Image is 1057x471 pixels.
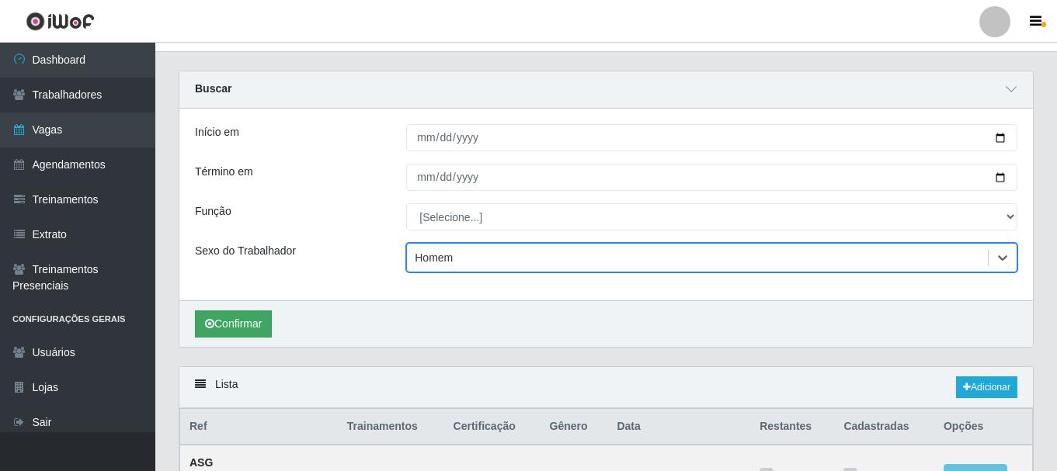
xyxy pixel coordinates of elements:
[956,376,1017,398] a: Adicionar
[541,409,608,445] th: Gênero
[195,164,253,180] label: Término em
[195,243,296,259] label: Sexo do Trabalhador
[750,409,834,445] th: Restantes
[189,456,213,469] strong: ASG
[406,124,1017,151] input: 00/00/0000
[195,82,231,95] strong: Buscar
[338,409,444,445] th: Trainamentos
[607,409,750,445] th: Data
[180,409,338,445] th: Ref
[834,409,934,445] th: Cadastradas
[406,164,1017,191] input: 00/00/0000
[444,409,541,445] th: Certificação
[195,124,239,140] label: Início em
[934,409,1033,445] th: Opções
[26,12,95,31] img: CoreUI Logo
[179,367,1033,408] div: Lista
[195,310,272,338] button: Confirmar
[195,203,231,220] label: Função
[415,250,453,266] div: Homem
